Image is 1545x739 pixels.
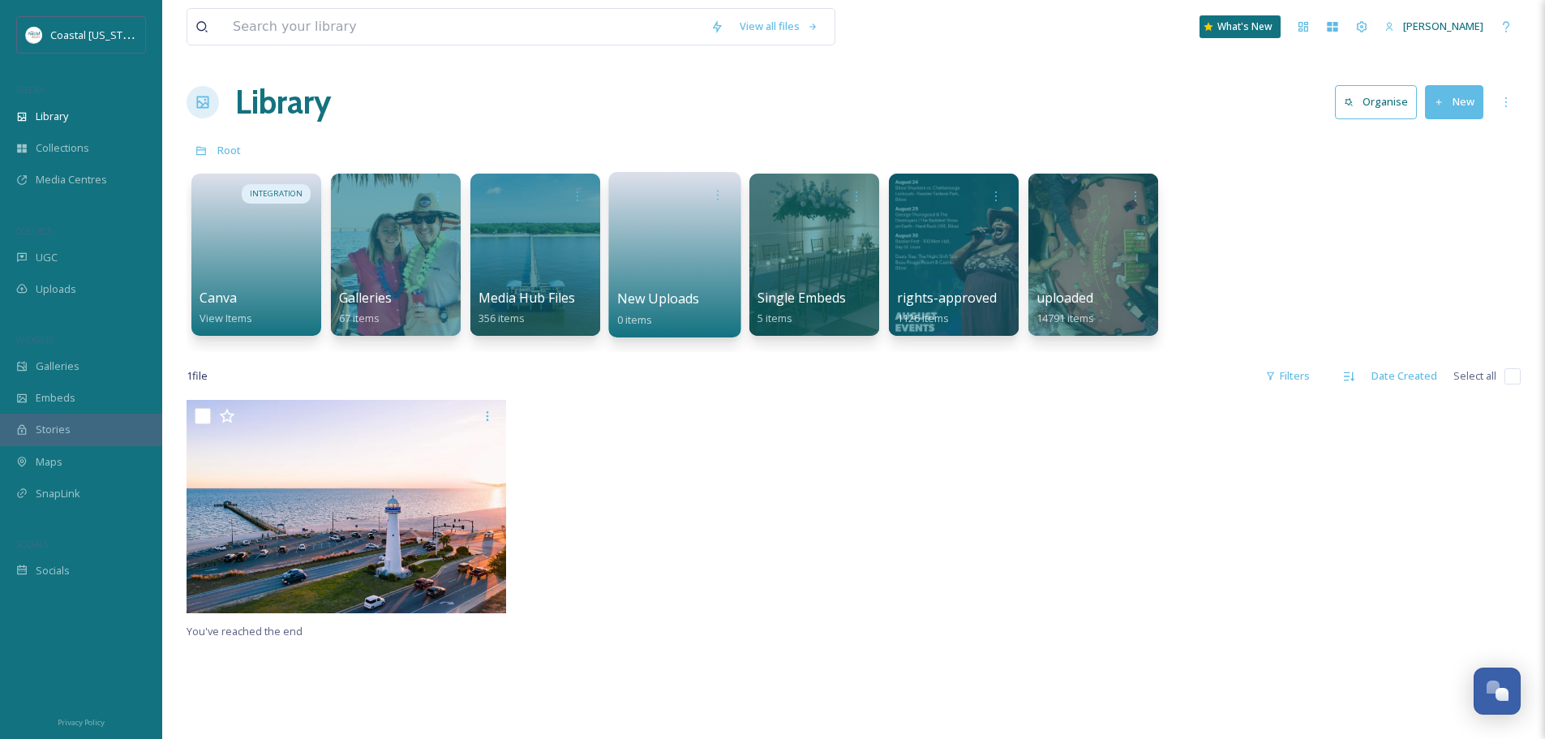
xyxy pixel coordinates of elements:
a: New Uploads0 items [617,291,700,327]
span: Root [217,143,241,157]
span: 5 items [757,311,792,325]
span: Library [36,109,68,124]
span: Stories [36,422,71,437]
span: [PERSON_NAME] [1403,19,1483,33]
span: Canva [200,289,237,307]
span: SOCIALS [16,538,49,550]
span: Select all [1453,368,1496,384]
span: rights-approved [897,289,997,307]
span: COLLECT [16,225,51,237]
img: ext_1755182088.070741_zachary@snapsea.io-local-general-27-1676948802.jpg [187,400,506,612]
span: 356 items [479,311,525,325]
span: 0 items [617,311,653,326]
span: Uploads [36,281,76,297]
span: 14791 items [1036,311,1094,325]
a: [PERSON_NAME] [1376,11,1491,42]
span: INTEGRATION [250,188,303,200]
span: Privacy Policy [58,717,105,728]
span: uploaded [1036,289,1093,307]
div: Date Created [1363,360,1445,392]
a: View all files [732,11,826,42]
span: New Uploads [617,290,700,307]
span: Coastal [US_STATE] [50,27,144,42]
span: Collections [36,140,89,156]
span: Galleries [339,289,392,307]
span: MEDIA [16,84,45,96]
a: INTEGRATIONCanvaView Items [187,165,326,336]
span: 1126 items [897,311,949,325]
a: Library [235,78,331,127]
div: Filters [1257,360,1318,392]
span: You've reached the end [187,624,303,638]
button: New [1425,85,1483,118]
span: SnapLink [36,486,80,501]
span: Embeds [36,390,75,406]
span: Galleries [36,359,79,374]
span: 1 file [187,368,208,384]
input: Search your library [225,9,702,45]
span: 67 items [339,311,380,325]
a: Organise [1335,85,1425,118]
img: download%20%281%29.jpeg [26,27,42,43]
a: uploaded14791 items [1036,290,1094,325]
span: View Items [200,311,252,325]
a: Media Hub Files356 items [479,290,575,325]
a: rights-approved1126 items [897,290,997,325]
button: Organise [1335,85,1417,118]
a: Privacy Policy [58,711,105,731]
span: Media Centres [36,172,107,187]
span: Media Hub Files [479,289,575,307]
span: Single Embeds [757,289,846,307]
span: WIDGETS [16,333,54,346]
span: Maps [36,454,62,470]
span: Socials [36,563,70,578]
a: Single Embeds5 items [757,290,846,325]
button: Open Chat [1474,668,1521,715]
a: What's New [1200,15,1281,38]
a: Root [217,140,241,160]
span: UGC [36,250,58,265]
a: Galleries67 items [339,290,392,325]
